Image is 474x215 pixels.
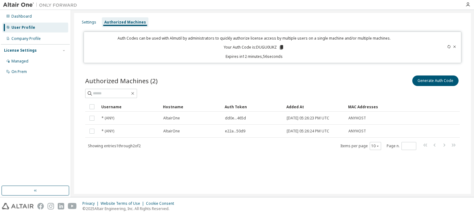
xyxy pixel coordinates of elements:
[348,102,395,112] div: MAC Addresses
[348,129,366,134] span: ANYHOST
[3,2,80,8] img: Altair One
[88,36,420,41] p: Auth Codes can be used with Almutil by administrators to quickly authorize license access by mult...
[102,116,114,121] span: * (ANY)
[340,142,381,150] span: Items per page
[11,14,32,19] div: Dashboard
[82,206,178,211] p: © 2025 Altair Engineering, Inc. All Rights Reserved.
[48,203,54,209] img: instagram.svg
[224,45,284,50] p: Your Auth Code is: DUGU0UKZ
[11,69,27,74] div: On Prem
[163,116,180,121] span: AltairOne
[163,102,220,112] div: Hostname
[163,129,180,134] span: AltairOne
[82,201,101,206] div: Privacy
[225,116,246,121] span: dd0e...465d
[58,203,64,209] img: linkedin.svg
[82,20,96,25] div: Settings
[387,142,416,150] span: Page n.
[348,116,366,121] span: ANYHOST
[4,48,37,53] div: License Settings
[37,203,44,209] img: facebook.svg
[146,201,178,206] div: Cookie Consent
[104,20,146,25] div: Authorized Machines
[101,201,146,206] div: Website Terms of Use
[287,129,329,134] span: [DATE] 05:26:24 PM UTC
[102,129,114,134] span: * (ANY)
[2,203,34,209] img: altair_logo.svg
[287,116,329,121] span: [DATE] 05:26:23 PM UTC
[412,75,459,86] button: Generate Auth Code
[101,102,158,112] div: Username
[88,143,141,148] span: Showing entries 1 through 2 of 2
[11,59,28,64] div: Managed
[11,36,41,41] div: Company Profile
[68,203,77,209] img: youtube.svg
[371,144,380,148] button: 10
[225,129,245,134] span: e22a...50d9
[88,54,420,59] p: Expires in 12 minutes, 56 seconds
[286,102,343,112] div: Added At
[11,25,35,30] div: User Profile
[225,102,281,112] div: Auth Token
[85,76,158,85] span: Authorized Machines (2)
